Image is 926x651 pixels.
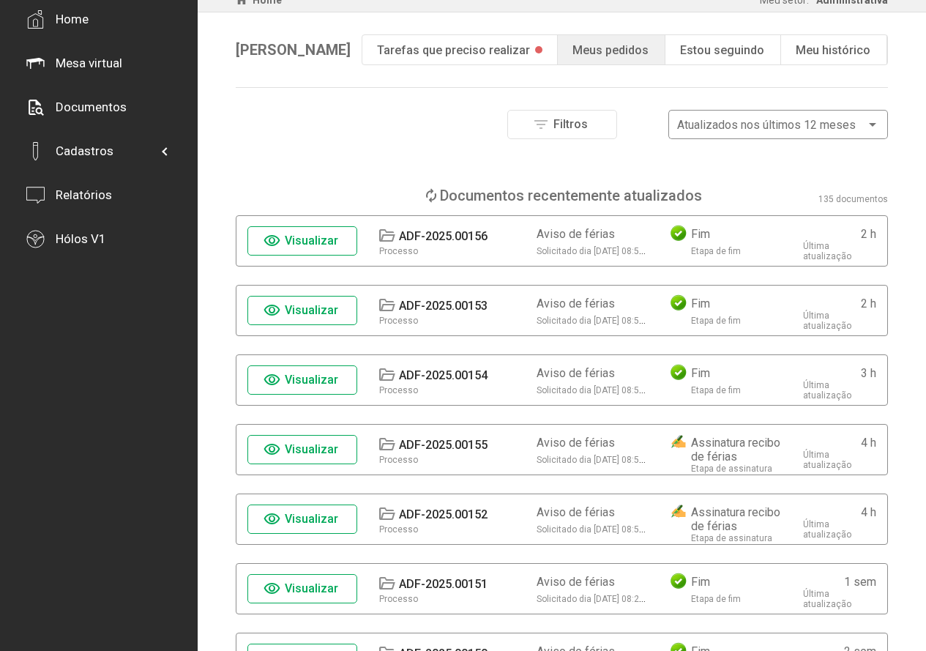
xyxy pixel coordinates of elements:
div: ADF-2025.00153 [399,299,488,313]
mat-icon: folder_open [378,366,395,384]
div: Etapa de fim [691,385,741,395]
div: Fim [691,297,710,310]
div: Estou seguindo [680,43,764,57]
div: Processo [379,524,418,535]
div: Última atualização [803,380,876,401]
mat-icon: folder_open [378,575,395,592]
div: ADF-2025.00155 [399,438,488,452]
span: Visualizar [285,234,338,248]
div: Aviso de férias [537,575,615,589]
div: Processo [379,246,418,256]
span: Filtros [553,117,588,131]
button: Visualizar [247,574,357,603]
div: Fim [691,227,710,241]
div: Aviso de férias [537,436,615,450]
div: Meus pedidos [572,43,649,57]
mat-icon: visibility [264,580,281,598]
mat-icon: folder_open [378,297,395,314]
div: ADF-2025.00154 [399,368,488,382]
div: Etapa de assinatura [691,464,772,474]
div: Documentos [56,100,127,114]
span: Atualizados nos últimos 12 meses [677,118,856,132]
div: Cadastros [56,144,113,158]
div: Etapa de fim [691,246,741,256]
div: 2 h [861,297,876,310]
div: Processo [379,594,418,604]
div: Assinatura recibo de férias [691,505,781,533]
button: Visualizar [247,505,357,534]
mat-icon: loop [422,187,440,204]
span: Visualizar [285,442,338,456]
button: Visualizar [247,435,357,464]
div: Processo [379,455,418,465]
mat-icon: visibility [264,441,281,458]
div: Etapa de fim [691,594,741,604]
div: 135 documentos [818,194,888,204]
span: Visualizar [285,581,338,595]
button: Visualizar [247,296,357,325]
div: Processo [379,316,418,326]
div: Fim [691,366,710,380]
div: Tarefas que preciso realizar [377,43,530,57]
div: ADF-2025.00152 [399,507,488,521]
div: Etapa de fim [691,316,741,326]
div: Etapa de assinatura [691,533,772,543]
div: 1 sem [844,575,876,589]
div: Hólos V1 [56,231,106,246]
mat-expansion-panel-header: Cadastros [26,129,171,173]
div: Processo [379,385,418,395]
button: Visualizar [247,365,357,395]
div: 2 h [861,227,876,241]
div: ADF-2025.00156 [399,229,488,243]
div: Aviso de férias [537,505,615,519]
mat-icon: visibility [264,232,281,250]
div: Home [56,12,89,26]
mat-icon: visibility [264,371,281,389]
div: Aviso de férias [537,297,615,310]
span: Visualizar [285,512,338,526]
div: Mesa virtual [56,56,122,70]
div: 4 h [861,436,876,450]
mat-icon: folder_open [378,227,395,245]
div: Assinatura recibo de férias [691,436,781,464]
mat-icon: folder_open [378,436,395,453]
span: [PERSON_NAME] [236,41,351,59]
div: Fim [691,575,710,589]
mat-icon: filter_list [532,116,550,133]
div: Última atualização [803,519,876,540]
button: Visualizar [247,226,357,256]
div: Documentos recentemente atualizados [440,187,702,204]
mat-icon: visibility [264,302,281,319]
span: Visualizar [285,373,338,387]
div: Última atualização [803,450,876,470]
div: Última atualização [803,310,876,331]
div: Aviso de férias [537,227,615,241]
div: Última atualização [803,241,876,261]
div: 3 h [861,366,876,380]
div: Relatórios [56,187,112,202]
button: Filtros [507,110,617,139]
mat-icon: visibility [264,510,281,528]
div: Última atualização [803,589,876,609]
div: ADF-2025.00151 [399,577,488,591]
div: 4 h [861,505,876,519]
mat-icon: folder_open [378,505,395,523]
div: Aviso de férias [537,366,615,380]
div: Meu histórico [796,43,870,57]
span: Visualizar [285,303,338,317]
